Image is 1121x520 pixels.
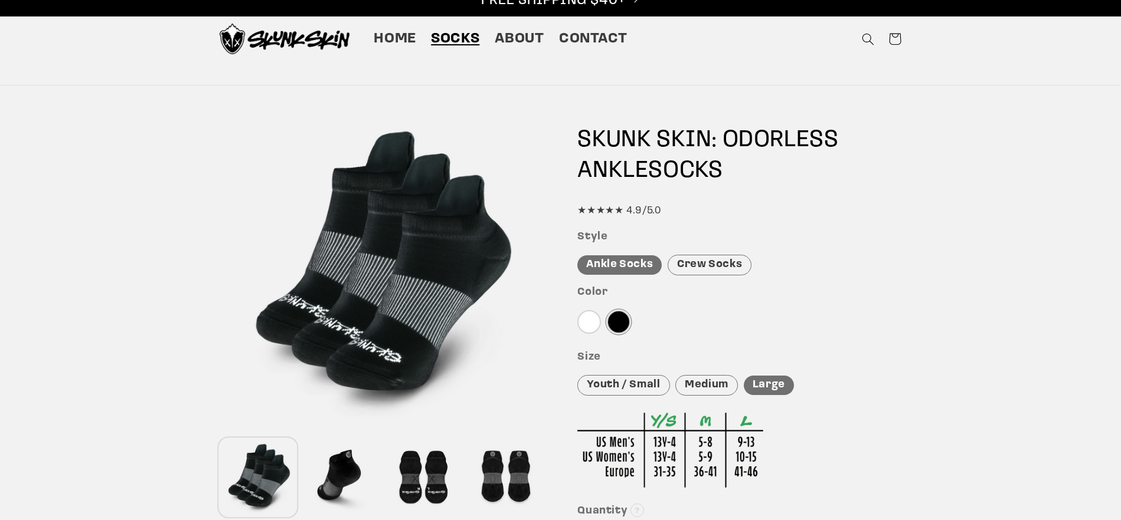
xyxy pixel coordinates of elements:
div: Medium [675,375,738,396]
span: About [495,30,544,48]
h3: Quantity [577,505,901,518]
a: Contact [551,22,635,55]
span: Home [374,30,416,48]
h3: Size [577,351,901,364]
a: Home [367,22,424,55]
img: Skunk Skin Anti-Odor Socks. [220,24,349,54]
span: ANKLE [577,159,648,183]
a: About [487,22,551,55]
div: ★★★★★ 4.9/5.0 [577,202,901,220]
div: Crew Socks [668,255,751,275]
div: Large [744,376,794,395]
h3: Color [577,286,901,300]
h3: Style [577,231,901,244]
h1: SKUNK SKIN: ODORLESS SOCKS [577,125,901,186]
span: Socks [431,30,479,48]
div: Youth / Small [577,375,669,396]
span: Contact [559,30,627,48]
summary: Search [854,25,881,52]
a: Socks [424,22,487,55]
img: Sizing Chart [577,413,763,488]
div: Ankle Socks [577,255,662,275]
